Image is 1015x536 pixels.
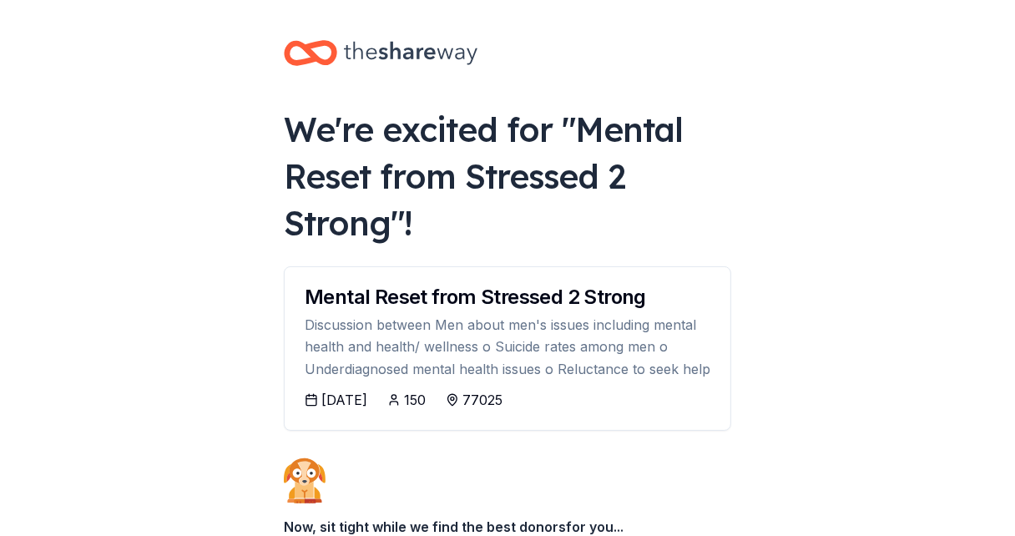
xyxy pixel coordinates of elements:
[462,390,502,410] div: 77025
[404,390,426,410] div: 150
[284,458,326,503] img: Dog waiting patiently
[305,287,710,307] div: Mental Reset from Stressed 2 Strong
[321,390,367,410] div: [DATE]
[305,314,710,380] div: Discussion between Men about men's issues including mental health and health/ wellness o Suicide ...
[284,106,731,246] div: We're excited for " Mental Reset from Stressed 2 Strong "!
